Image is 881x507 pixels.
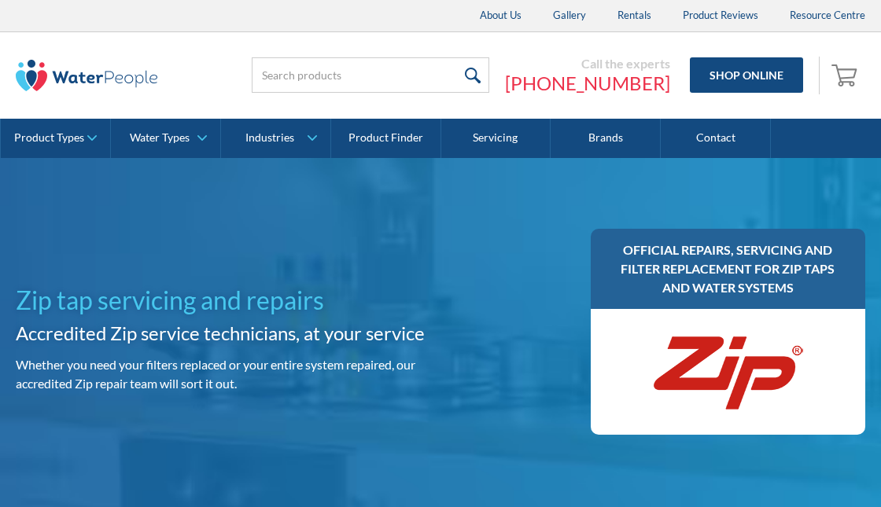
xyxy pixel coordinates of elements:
[690,57,803,93] a: Shop Online
[828,57,865,94] a: Open empty cart
[606,241,850,297] h3: Official repairs, servicing and filter replacement for Zip taps and water systems
[16,319,434,347] h2: Accredited Zip service technicians, at your service
[661,119,771,158] a: Contact
[505,72,670,95] a: [PHONE_NUMBER]
[1,119,110,158] a: Product Types
[245,131,294,145] div: Industries
[111,119,220,158] a: Water Types
[831,62,861,87] img: shopping cart
[551,119,661,158] a: Brands
[505,56,670,72] div: Call the experts
[441,119,551,158] a: Servicing
[331,119,441,158] a: Product Finder
[221,119,330,158] a: Industries
[16,281,434,319] h1: Zip tap servicing and repairs
[252,57,489,93] input: Search products
[14,131,84,145] div: Product Types
[130,131,190,145] div: Water Types
[16,60,157,91] img: The Water People
[16,355,434,393] p: Whether you need your filters replaced or your entire system repaired, our accredited Zip repair ...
